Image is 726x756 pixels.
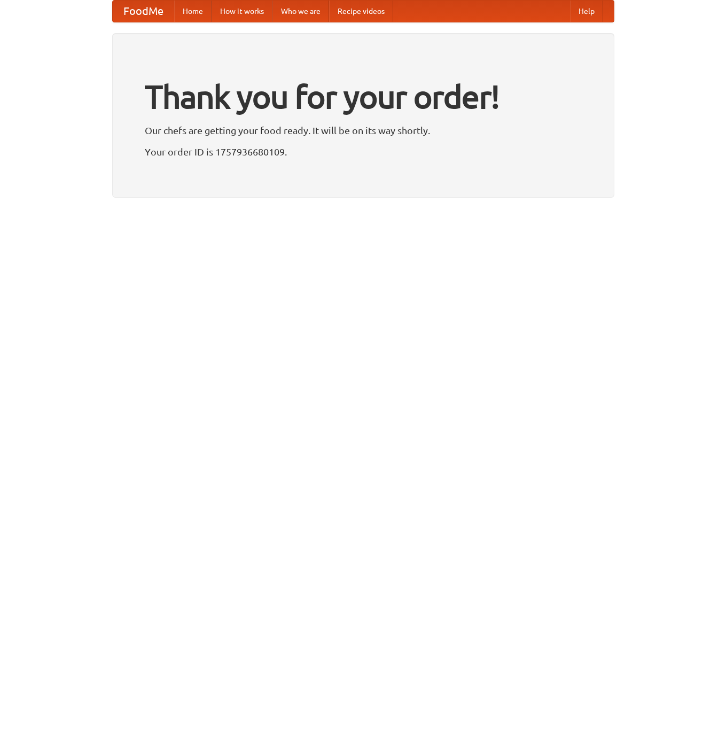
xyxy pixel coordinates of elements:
a: Who we are [272,1,329,22]
h1: Thank you for your order! [145,71,582,122]
a: FoodMe [113,1,174,22]
a: Help [570,1,603,22]
p: Your order ID is 1757936680109. [145,144,582,160]
p: Our chefs are getting your food ready. It will be on its way shortly. [145,122,582,138]
a: Recipe videos [329,1,393,22]
a: How it works [212,1,272,22]
a: Home [174,1,212,22]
